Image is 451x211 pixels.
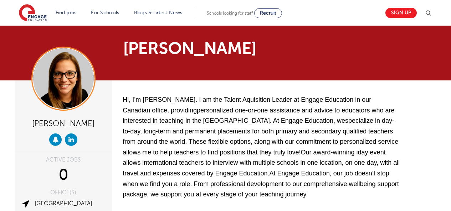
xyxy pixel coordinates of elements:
div: OFFICE(S) [20,190,107,195]
a: Sign up [385,8,417,18]
div: ACTIVE JOBS [20,157,107,163]
a: [GEOGRAPHIC_DATA] [35,200,92,207]
span: specialize in day-to-day, long-term and permanent placements for both primary and secondary quali... [123,117,398,156]
a: Find jobs [56,10,77,15]
div: 0 [20,166,107,184]
span: Recruit [260,10,276,16]
a: Recruit [254,8,282,18]
h1: [PERSON_NAME] [123,40,292,57]
a: Blogs & Latest News [134,10,183,15]
span: personalized one-on-one assistance and advice to educators who are interested in teaching in the ... [123,107,400,198]
span: Our award-winning iday event allows international teachers to interview with multiple schools in ... [123,149,400,177]
span: Hi, I’m [PERSON_NAME]. I am the Talent Aquisition Leader at Engage Education in our Canadian offi... [123,96,371,114]
img: Engage Education [19,4,47,22]
span: Schools looking for staff [207,11,253,16]
a: For Schools [91,10,119,15]
div: [PERSON_NAME] [20,116,107,130]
